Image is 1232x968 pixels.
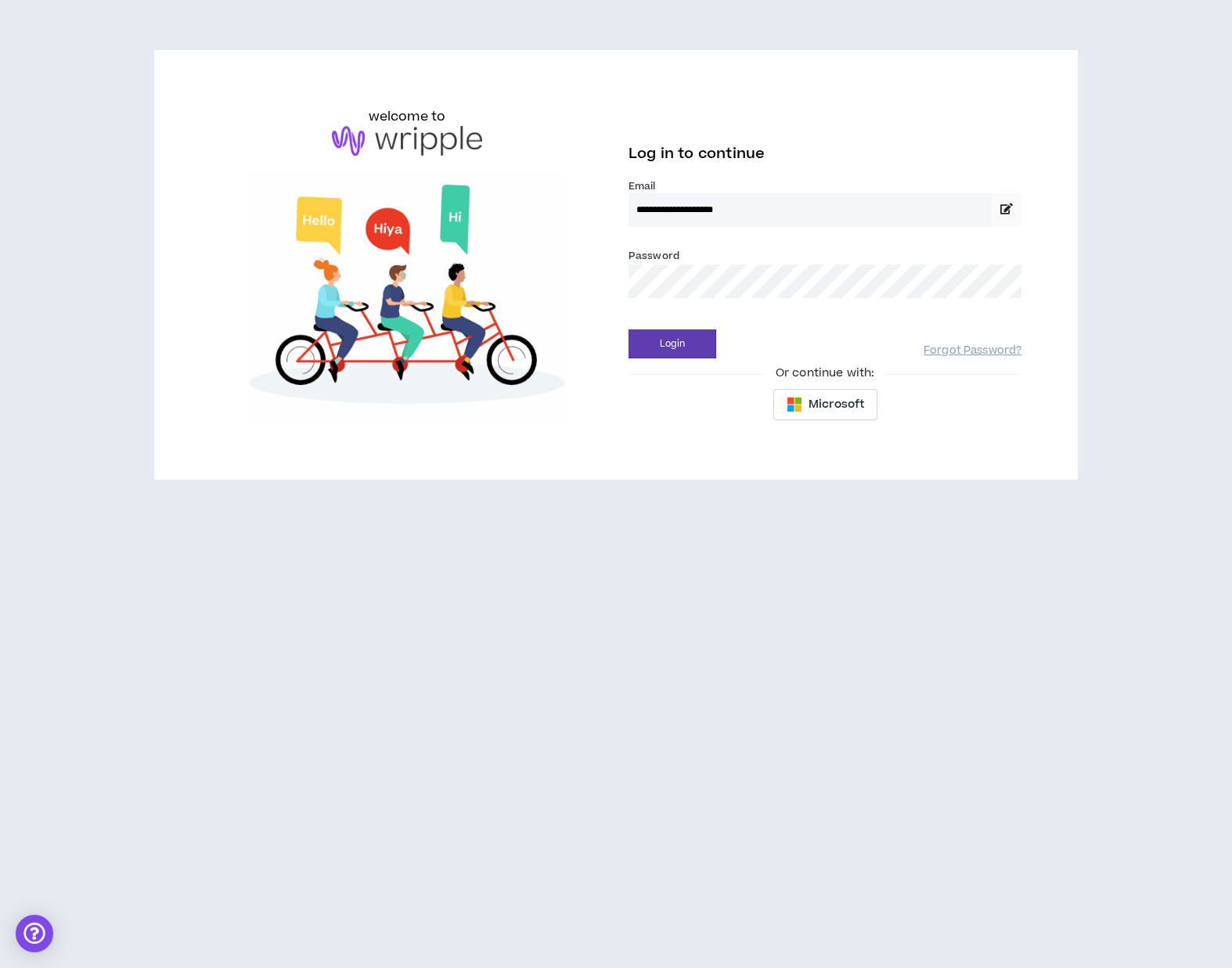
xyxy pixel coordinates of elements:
[809,396,864,413] span: Microsoft
[629,329,716,358] button: Login
[629,144,765,164] span: Log in to continue
[16,915,53,952] div: Open Intercom Messenger
[629,179,1021,193] label: Email
[629,249,679,263] label: Password
[369,107,446,126] h6: welcome to
[924,344,1021,358] a: Forgot Password?
[332,126,482,156] img: logo-brand.png
[773,389,877,420] button: Microsoft
[765,365,885,382] span: Or continue with:
[211,171,603,423] img: Welcome to Wripple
